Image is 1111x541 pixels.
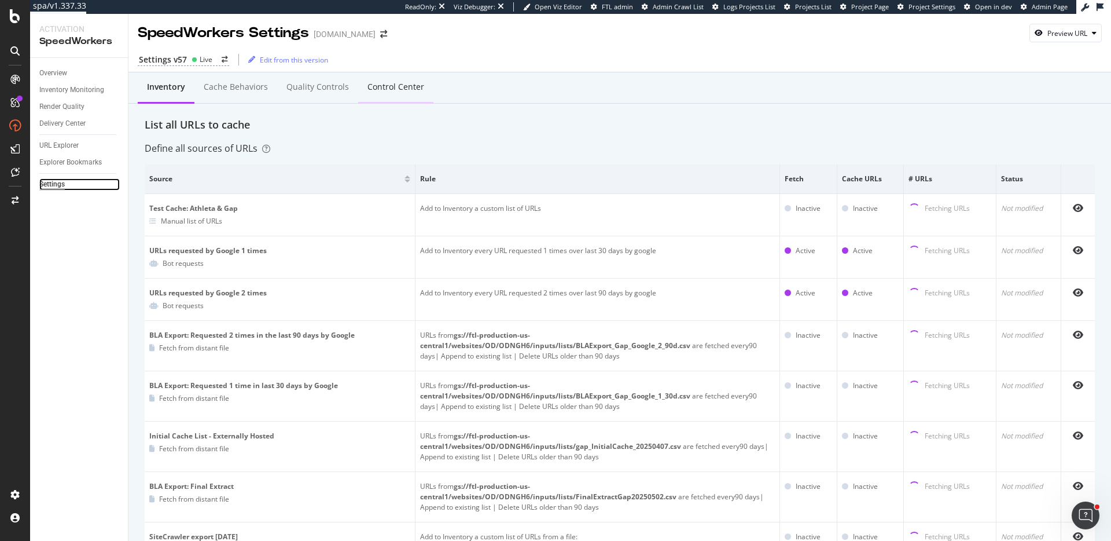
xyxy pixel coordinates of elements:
iframe: Intercom live chat [1072,502,1099,529]
div: Inventory [147,81,185,93]
div: Preview URL [1047,28,1087,38]
div: Inactive [853,330,878,341]
div: Delivery Center [39,118,86,130]
div: arrow-right-arrow-left [380,30,387,38]
div: Bot requests [163,258,204,268]
div: arrow-right-arrow-left [222,56,228,63]
div: Inactive [853,203,878,214]
div: eye [1073,431,1083,440]
a: Inventory Monitoring [39,84,120,96]
div: Fetch from distant file [159,494,229,504]
div: Not modified [1001,288,1056,298]
a: Explorer Bookmarks [39,156,120,169]
div: Fetching URLs [925,288,970,299]
b: gs://ftl-production-us-central1/websites/OD/ODNGH6/inputs/lists/gap_InitialCache_20250407.csv [420,431,681,451]
div: Quality Controls [286,81,349,93]
div: Not modified [1001,481,1056,492]
b: gs://ftl-production-us-central1/websites/OD/ODNGH6/inputs/lists/BLAExport_Gap_Google_1_30d.csv [420,381,690,401]
div: Active [796,288,815,298]
span: Project Settings [908,2,955,11]
a: Projects List [784,2,832,12]
a: Open in dev [964,2,1012,12]
div: Manual list of URLs [161,216,222,226]
div: BLA Export: Requested 1 time in last 30 days by Google [149,381,410,391]
a: Project Page [840,2,889,12]
div: URLs requested by Google 1 times [149,246,410,256]
div: Bot requests [163,301,204,310]
span: Fetch [785,174,829,184]
div: eye [1073,532,1083,541]
a: Admin Page [1021,2,1068,12]
div: Inactive [796,381,821,391]
span: Admin Crawl List [653,2,704,11]
a: Delivery Center [39,118,120,130]
div: Control Center [367,81,424,93]
div: eye [1073,330,1083,339]
div: eye [1073,381,1083,390]
div: Fetching URLs [925,431,970,443]
div: Inactive [796,431,821,441]
div: Live [200,54,212,64]
div: Fetching URLs [925,246,970,257]
div: Inactive [796,330,821,341]
div: eye [1073,481,1083,491]
span: FTL admin [602,2,633,11]
div: URLs from are fetched every 90 days | Append to existing list | Delete URLs older than 90 days [420,431,775,462]
div: BLA Export: Final Extract [149,481,410,492]
a: Render Quality [39,101,120,113]
span: Projects List [795,2,832,11]
a: Open Viz Editor [523,2,582,12]
div: Settings v57 [139,54,187,65]
div: eye [1073,203,1083,213]
div: URL Explorer [39,140,79,152]
div: [DOMAIN_NAME] [314,28,376,40]
div: SpeedWorkers [39,35,119,48]
div: Inactive [853,481,878,492]
a: Project Settings [897,2,955,12]
div: Active [853,288,873,298]
div: Not modified [1001,246,1056,256]
div: Initial Cache List - Externally Hosted [149,431,410,441]
div: Fetching URLs [925,330,970,342]
div: Overview [39,67,67,79]
div: BLA Export: Requested 2 times in the last 90 days by Google [149,330,410,341]
a: Logs Projects List [712,2,775,12]
div: Fetch from distant file [159,343,229,353]
span: Cache URLs [842,174,896,184]
a: URL Explorer [39,140,120,152]
button: Preview URL [1029,24,1102,42]
div: Settings [39,178,65,191]
b: gs://ftl-production-us-central1/websites/OD/ODNGH6/inputs/lists/FinalExtractGap20250502.csv [420,481,676,502]
div: eye [1073,288,1083,297]
div: ReadOnly: [405,2,436,12]
div: URLs from are fetched every 90 days | Append to existing list | Delete URLs older than 90 days [420,330,775,361]
div: Explorer Bookmarks [39,156,102,169]
button: Edit from this version [244,50,328,69]
div: Activation [39,23,119,35]
div: Active [853,246,873,256]
span: Rule [420,174,772,184]
span: # URLs [908,174,988,184]
div: Inactive [796,203,821,214]
div: Edit from this version [260,55,328,65]
div: Fetching URLs [925,203,970,215]
span: Admin Page [1032,2,1068,11]
div: Render Quality [39,101,84,113]
div: Test Cache: Athleta & Gap [149,203,410,214]
div: Fetch from distant file [159,444,229,454]
div: Not modified [1001,203,1056,214]
div: Not modified [1001,431,1056,441]
a: FTL admin [591,2,633,12]
div: eye [1073,246,1083,255]
span: Status [1001,174,1053,184]
div: SpeedWorkers Settings [138,23,309,43]
div: Fetching URLs [925,481,970,493]
div: Inventory Monitoring [39,84,104,96]
div: Define all sources of URLs [145,142,270,155]
div: URLs from are fetched every 90 days | Append to existing list | Delete URLs older than 90 days [420,481,775,513]
div: Not modified [1001,330,1056,341]
td: Add to Inventory a custom list of URLs [415,194,780,236]
div: URLs requested by Google 2 times [149,288,410,298]
span: Source [149,174,402,184]
div: Inactive [796,481,821,492]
